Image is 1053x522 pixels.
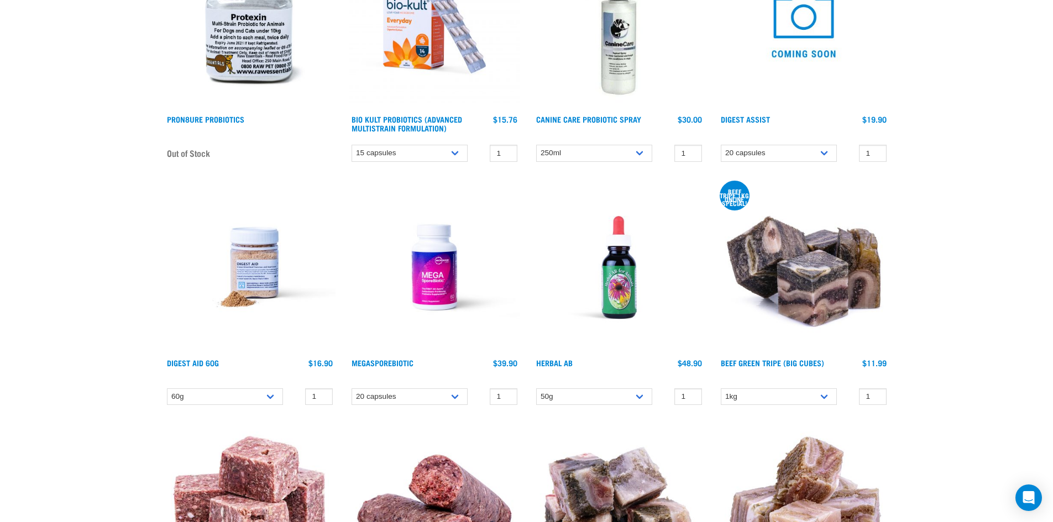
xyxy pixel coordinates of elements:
[493,115,517,124] div: $15.76
[674,388,702,405] input: 1
[718,182,889,353] img: 1044 Green Tripe Beef
[352,117,462,130] a: Bio Kult Probiotics (Advanced Multistrain Formulation)
[352,361,413,365] a: MegaSporeBiotic
[721,117,770,121] a: Digest Assist
[305,388,333,405] input: 1
[862,115,887,124] div: $19.90
[164,182,336,353] img: Raw Essentials Digest Aid Pet Supplement
[349,182,520,353] img: Raw Essentials Mega Spore Biotic Probiotic For Dogs
[533,182,705,353] img: RE Product Shoot 2023 Nov8606
[490,145,517,162] input: 1
[1015,484,1042,511] div: Open Intercom Messenger
[721,361,824,365] a: Beef Green Tripe (Big Cubes)
[490,388,517,405] input: 1
[674,145,702,162] input: 1
[308,358,333,367] div: $16.90
[536,117,641,121] a: Canine Care Probiotic Spray
[536,361,573,365] a: Herbal AB
[167,361,219,365] a: Digest Aid 60g
[493,358,517,367] div: $39.90
[720,189,750,205] div: Beef tripe 1kg online special!
[859,145,887,162] input: 1
[862,358,887,367] div: $11.99
[678,358,702,367] div: $48.90
[678,115,702,124] div: $30.00
[167,117,244,121] a: ProN8ure Probiotics
[859,388,887,405] input: 1
[167,145,210,161] span: Out of Stock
